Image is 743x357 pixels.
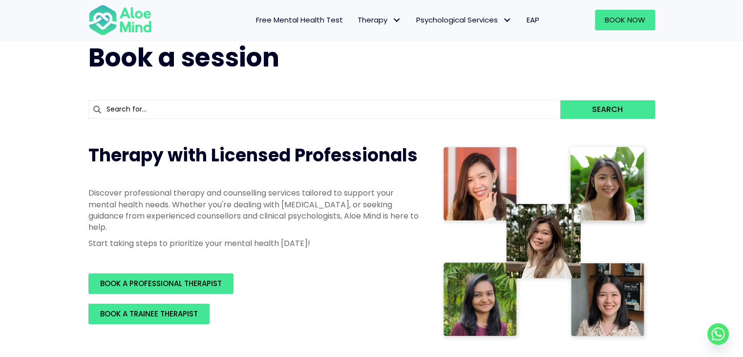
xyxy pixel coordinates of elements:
[256,15,343,25] span: Free Mental Health Test
[88,4,152,36] img: Aloe mind Logo
[88,143,418,168] span: Therapy with Licensed Professionals
[560,100,655,119] button: Search
[88,273,234,294] a: BOOK A PROFESSIONAL THERAPIST
[707,323,729,345] a: Whatsapp
[88,238,421,249] p: Start taking steps to prioritize your mental health [DATE]!
[100,278,222,289] span: BOOK A PROFESSIONAL THERAPIST
[88,187,421,233] p: Discover professional therapy and counselling services tailored to support your mental health nee...
[165,10,547,30] nav: Menu
[416,15,512,25] span: Psychological Services
[390,13,404,27] span: Therapy: submenu
[409,10,519,30] a: Psychological ServicesPsychological Services: submenu
[350,10,409,30] a: TherapyTherapy: submenu
[88,100,561,119] input: Search for...
[500,13,514,27] span: Psychological Services: submenu
[88,304,210,324] a: BOOK A TRAINEE THERAPIST
[88,40,279,75] span: Book a session
[595,10,655,30] a: Book Now
[605,15,645,25] span: Book Now
[519,10,547,30] a: EAP
[358,15,402,25] span: Therapy
[249,10,350,30] a: Free Mental Health Test
[440,143,649,342] img: Therapist collage
[527,15,539,25] span: EAP
[100,309,198,319] span: BOOK A TRAINEE THERAPIST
